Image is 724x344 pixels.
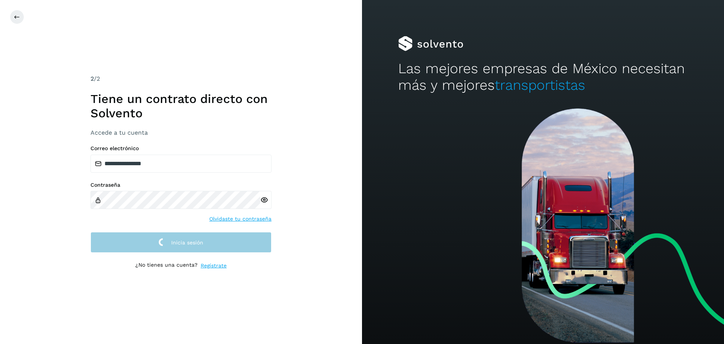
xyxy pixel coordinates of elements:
button: Inicia sesión [90,232,271,253]
h1: Tiene un contrato directo con Solvento [90,92,271,121]
span: transportistas [495,77,585,93]
span: Inicia sesión [171,240,203,245]
label: Correo electrónico [90,145,271,152]
a: Olvidaste tu contraseña [209,215,271,223]
label: Contraseña [90,182,271,188]
a: Regístrate [201,262,227,270]
h3: Accede a tu cuenta [90,129,271,136]
h2: Las mejores empresas de México necesitan más y mejores [398,60,688,94]
div: /2 [90,74,271,83]
span: 2 [90,75,94,82]
p: ¿No tienes una cuenta? [135,262,198,270]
